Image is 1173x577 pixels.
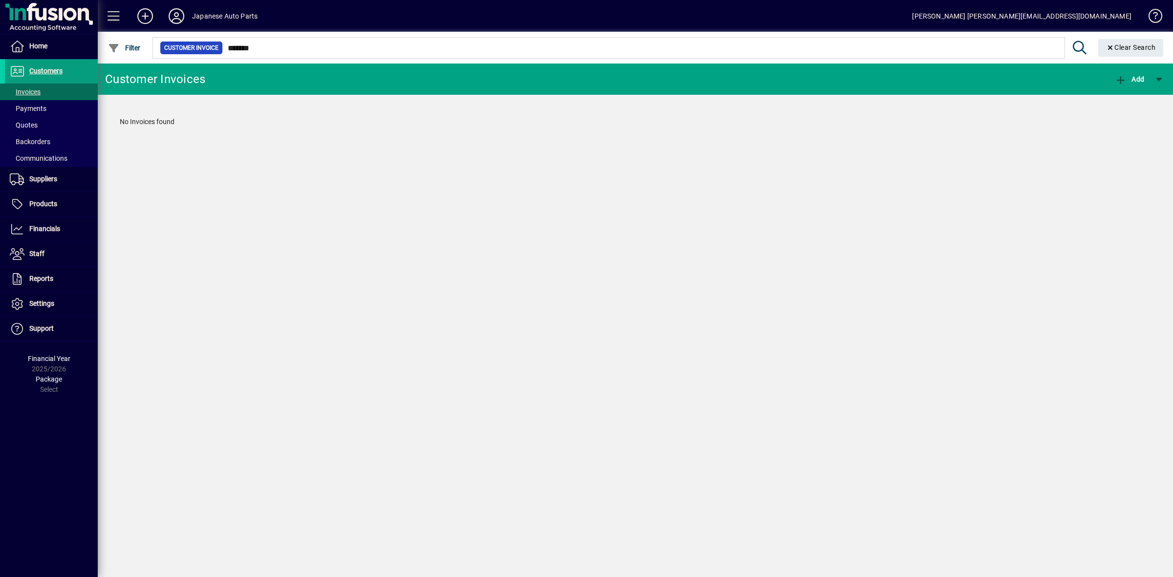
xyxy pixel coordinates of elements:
[192,8,258,24] div: Japanese Auto Parts
[105,71,205,87] div: Customer Invoices
[5,150,98,167] a: Communications
[164,43,218,53] span: Customer Invoice
[5,292,98,316] a: Settings
[36,375,62,383] span: Package
[1112,70,1147,88] button: Add
[29,250,44,257] span: Staff
[5,167,98,192] a: Suppliers
[29,42,47,50] span: Home
[10,88,41,96] span: Invoices
[5,84,98,100] a: Invoices
[1106,43,1156,51] span: Clear Search
[10,154,67,162] span: Communications
[106,39,143,57] button: Filter
[5,317,98,341] a: Support
[5,242,98,266] a: Staff
[5,267,98,291] a: Reports
[912,8,1131,24] div: [PERSON_NAME] [PERSON_NAME][EMAIL_ADDRESS][DOMAIN_NAME]
[29,200,57,208] span: Products
[29,324,54,332] span: Support
[5,100,98,117] a: Payments
[29,225,60,233] span: Financials
[29,175,57,183] span: Suppliers
[5,117,98,133] a: Quotes
[10,138,50,146] span: Backorders
[5,192,98,216] a: Products
[10,105,46,112] span: Payments
[5,34,98,59] a: Home
[1115,75,1144,83] span: Add
[110,107,1161,137] div: No Invoices found
[29,67,63,75] span: Customers
[1141,2,1161,34] a: Knowledge Base
[28,355,70,363] span: Financial Year
[161,7,192,25] button: Profile
[5,133,98,150] a: Backorders
[10,121,38,129] span: Quotes
[108,44,141,52] span: Filter
[1098,39,1164,57] button: Clear
[130,7,161,25] button: Add
[5,217,98,241] a: Financials
[29,299,54,307] span: Settings
[29,275,53,282] span: Reports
